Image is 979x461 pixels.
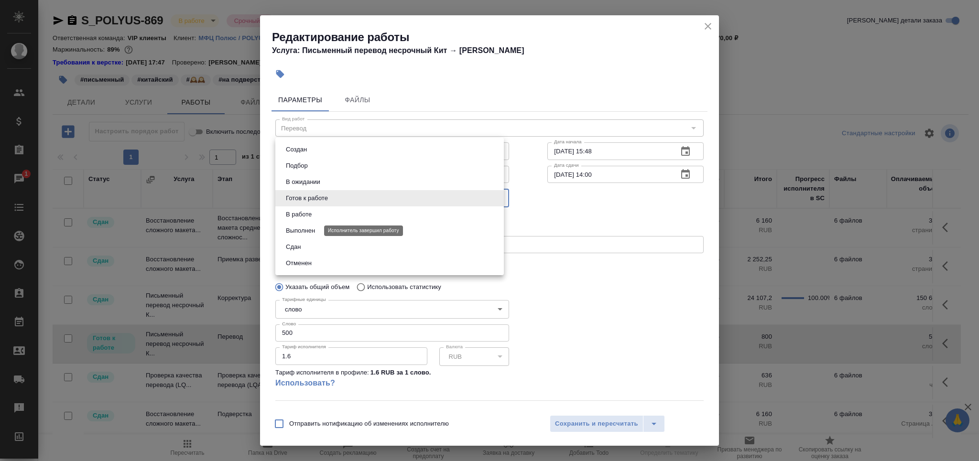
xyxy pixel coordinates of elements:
[283,161,311,171] button: Подбор
[283,258,315,268] button: Отменен
[283,242,304,252] button: Сдан
[283,177,323,187] button: В ожидании
[283,225,318,236] button: Выполнен
[283,193,331,204] button: Готов к работе
[283,144,310,155] button: Создан
[283,209,315,220] button: В работе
